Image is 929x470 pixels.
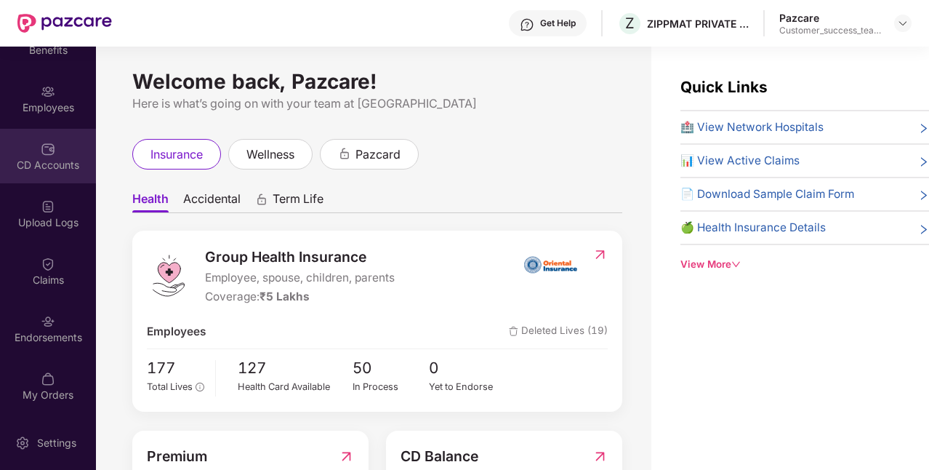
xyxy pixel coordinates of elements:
span: insurance [150,146,203,164]
div: ZIPPMAT PRIVATE LIMITED [647,17,749,31]
span: Quick Links [680,78,768,96]
span: 0 [429,357,506,381]
img: RedirectIcon [592,445,608,467]
div: Yet to Endorse [429,380,506,394]
span: pazcard [355,146,401,164]
span: Total Lives [147,381,193,392]
span: 🍏 Health Insurance Details [680,219,826,236]
img: New Pazcare Logo [17,14,112,33]
span: 📊 View Active Claims [680,152,800,170]
img: svg+xml;base64,PHN2ZyBpZD0iVXBsb2FkX0xvZ3MiIGRhdGEtbmFtZT0iVXBsb2FkIExvZ3MiIHhtbG5zPSJodHRwOi8vd3... [41,199,55,214]
span: ₹5 Lakhs [260,290,310,303]
span: right [918,222,929,236]
img: svg+xml;base64,PHN2ZyBpZD0iQ2xhaW0iIHhtbG5zPSJodHRwOi8vd3d3LnczLm9yZy8yMDAwL3N2ZyIgd2lkdGg9IjIwIi... [41,257,55,271]
span: CD Balance [401,445,478,467]
img: logo [147,254,190,298]
div: Settings [33,436,81,450]
div: Pazcare [779,11,881,25]
img: svg+xml;base64,PHN2ZyBpZD0iTXlfT3JkZXJzIiBkYXRhLW5hbWU9Ik15IE9yZGVycyIgeG1sbnM9Imh0dHA6Ly93d3cudz... [41,372,55,386]
img: svg+xml;base64,PHN2ZyBpZD0iU2V0dGluZy0yMHgyMCIgeG1sbnM9Imh0dHA6Ly93d3cudzMub3JnLzIwMDAvc3ZnIiB3aW... [15,436,30,450]
img: svg+xml;base64,PHN2ZyBpZD0iSGVscC0zMngzMiIgeG1sbnM9Imh0dHA6Ly93d3cudzMub3JnLzIwMDAvc3ZnIiB3aWR0aD... [520,17,534,32]
span: wellness [246,146,294,164]
span: Z [625,15,635,32]
span: right [918,188,929,203]
div: Customer_success_team_lead [779,25,881,36]
div: Welcome back, Pazcare! [132,76,622,87]
span: Term Life [273,191,323,212]
span: 📄 Download Sample Claim Form [680,186,854,203]
img: RedirectIcon [592,247,608,262]
div: Here is what’s going on with your team at [GEOGRAPHIC_DATA] [132,95,622,113]
span: right [918,155,929,170]
div: View More [680,257,929,272]
span: info-circle [196,383,204,391]
span: Accidental [183,191,241,212]
span: Group Health Insurance [205,246,395,268]
div: Coverage: [205,288,395,306]
img: RedirectIcon [339,445,354,467]
img: svg+xml;base64,PHN2ZyBpZD0iRW1wbG95ZWVzIiB4bWxucz0iaHR0cDovL3d3dy53My5vcmcvMjAwMC9zdmciIHdpZHRoPS... [41,84,55,99]
img: insurerIcon [523,246,578,282]
img: svg+xml;base64,PHN2ZyBpZD0iQ0RfQWNjb3VudHMiIGRhdGEtbmFtZT0iQ0QgQWNjb3VudHMiIHhtbG5zPSJodHRwOi8vd3... [41,142,55,156]
span: 50 [353,357,430,381]
div: Health Card Available [238,380,353,394]
span: Deleted Lives (19) [509,323,608,340]
div: animation [255,193,268,206]
img: svg+xml;base64,PHN2ZyBpZD0iRW5kb3JzZW1lbnRzIiB4bWxucz0iaHR0cDovL3d3dy53My5vcmcvMjAwMC9zdmciIHdpZH... [41,314,55,329]
span: 🏥 View Network Hospitals [680,119,824,136]
div: animation [338,147,351,160]
img: deleteIcon [509,327,518,336]
span: right [918,122,929,136]
div: Get Help [540,17,576,29]
span: 177 [147,357,204,381]
span: Employee, spouse, children, parents [205,269,395,287]
div: In Process [353,380,430,394]
span: Health [132,191,169,212]
span: Premium [147,445,207,467]
img: svg+xml;base64,PHN2ZyBpZD0iRHJvcGRvd24tMzJ4MzIiIHhtbG5zPSJodHRwOi8vd3d3LnczLm9yZy8yMDAwL3N2ZyIgd2... [897,17,909,29]
span: Employees [147,323,206,340]
span: 127 [238,357,353,381]
span: down [731,260,741,269]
